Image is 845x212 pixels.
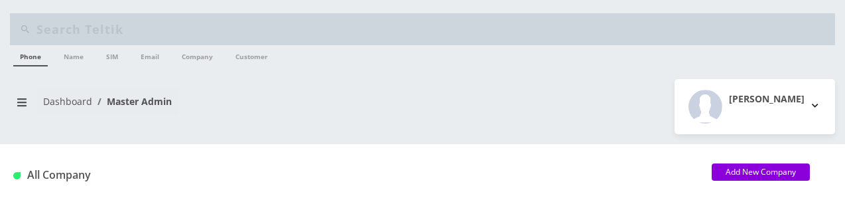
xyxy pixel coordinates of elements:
nav: breadcrumb [10,88,413,126]
a: Phone [13,45,48,66]
a: Company [175,45,220,65]
h2: [PERSON_NAME] [729,94,805,105]
li: Master Admin [92,94,172,108]
h1: All Company [13,169,692,181]
img: All Company [13,172,21,179]
a: Customer [229,45,275,65]
a: Dashboard [43,95,92,108]
input: Search Teltik [36,17,832,42]
button: [PERSON_NAME] [675,79,835,134]
a: SIM [99,45,125,65]
a: Add New Company [712,163,810,181]
a: Name [57,45,90,65]
a: Email [134,45,166,65]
